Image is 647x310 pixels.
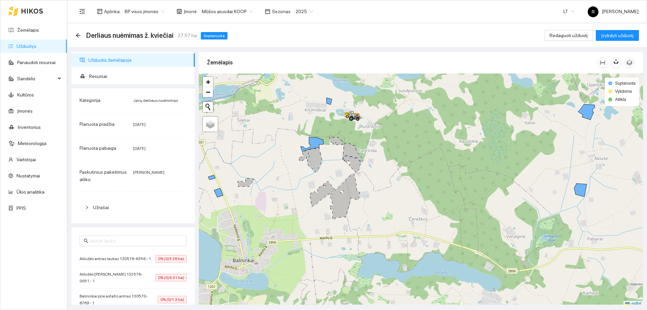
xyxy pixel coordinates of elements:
a: PPIS [17,205,26,211]
a: Zoom in [203,77,213,87]
a: Nustatymai [17,173,40,178]
button: menu-fold [75,5,89,18]
div: Žemėlapis [207,53,597,72]
button: Įvykdyti užduotį [596,30,639,41]
span: Balininkai prie asfalto antras 130570-6769 - 1 [80,293,158,306]
span: Mūšos aruodai KOOP [202,6,253,17]
span: + [206,78,210,86]
span: 2025 [296,6,313,17]
span: Užduotis žemėlapyje [88,53,189,67]
a: Inventorius [18,124,41,130]
span: search [84,238,88,243]
span: Kategorija [80,97,100,103]
span: Planuota pabaiga [80,145,116,151]
span: Suplanuota [201,32,227,39]
span: Įmonė : [184,8,198,15]
span: 0% (0/3.26 ha) [155,255,187,262]
span: [PERSON_NAME] [133,170,164,175]
div: Užrašai [80,200,187,215]
span: LT [563,6,574,17]
a: Ūkio analitika [17,189,44,195]
span: Javų derliaus nuėmimas [133,98,178,103]
span: Užrašai [93,205,109,210]
span: Aklušės [PERSON_NAME] 132576-0051 - 1 [80,271,155,284]
a: Leaflet [625,301,641,306]
span: Sandėlis [17,72,56,85]
span: R [592,6,595,17]
span: Resursai [89,69,189,83]
input: Ieškoti lauko [90,237,183,245]
span: Aplinka : [104,8,121,15]
span: Atlikta [615,97,626,102]
span: Sezonas : [272,8,291,15]
div: Atgal [75,33,81,38]
span: BP visos įmonės [125,6,164,17]
span: 0% (0/4.31 ha) [155,274,187,281]
span: column-width [597,60,608,65]
a: Užduotys [17,44,36,49]
a: Kultūros [17,92,34,97]
a: Redaguoti užduotį [544,33,593,38]
span: Derliaus nuėmimas ž. kviečiai [86,30,174,41]
span: calendar [265,9,270,14]
span: shop [177,9,182,14]
span: right [85,205,89,209]
span: [PERSON_NAME] [588,9,639,14]
span: arrow-left [75,33,81,38]
span: 0% (0/1.3 ha) [158,296,187,303]
button: column-width [597,57,608,68]
span: Paskutinius pakeitimus atliko [80,169,127,182]
span: Suplanuota [615,81,636,86]
span: layout [97,9,102,14]
span: Aklušės antras laukas 130576-6356 - 1 [80,255,154,262]
span: Redaguoti užduotį [550,32,588,39]
span: Planuota pradžia [80,121,115,127]
a: Panaudoti resursai [17,60,56,65]
a: Žemėlapis [17,27,39,33]
a: Įmonės [17,108,33,114]
span: Įvykdyti užduotį [601,32,634,39]
span: [DATE] [133,122,146,127]
a: Meteorologija [18,141,47,146]
button: Redaguoti užduotį [544,30,593,41]
span: Vykdoma [615,89,632,94]
span: − [206,88,210,96]
span: 27.57 ha [178,32,197,39]
a: Zoom out [203,87,213,97]
button: Initiate a new search [203,102,213,112]
span: menu-fold [79,8,85,15]
a: Layers [203,117,218,132]
a: Vartotojai [17,157,36,162]
span: [DATE] [133,146,146,151]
